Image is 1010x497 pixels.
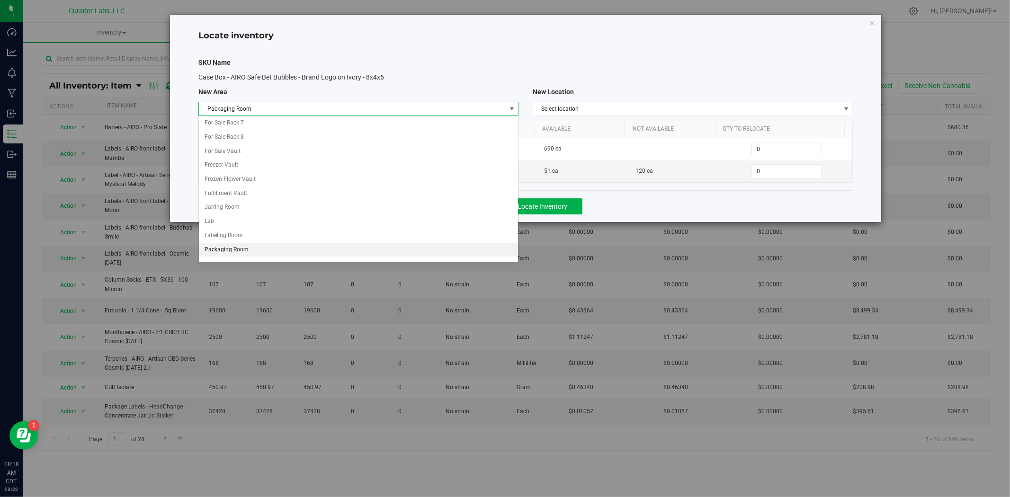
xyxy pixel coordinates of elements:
[545,167,559,176] span: 51 ea
[199,130,518,144] li: For Sale Rack 8
[199,172,518,186] li: Frozen Flower Vault
[518,203,568,210] span: Locate Inventory
[28,420,39,431] iframe: Resource center unread badge
[199,257,518,271] li: Production Fridge Double 1
[199,200,518,214] li: Jarring Room
[199,102,506,115] span: Packaging Room
[752,142,822,156] input: 0
[533,102,840,115] span: Select location
[199,214,518,229] li: Lab
[542,125,621,133] a: Available
[633,125,712,133] a: Not Available
[199,229,518,243] li: Labeling Room
[9,421,38,450] iframe: Resource center
[198,73,384,81] span: Case Box - AIRO Safe Bet Bubbles - Brand Logo on Ivory - 8x4x6
[199,144,518,159] li: For Sale Vault
[506,102,518,115] span: select
[198,30,853,42] h4: Locate inventory
[533,88,574,96] span: New Location
[636,167,653,176] span: 120 ea
[503,198,582,214] button: Locate Inventory
[840,102,852,115] span: select
[199,186,518,201] li: Fulfillment Vault
[199,158,518,172] li: Freezer Vault
[752,165,822,178] input: 0
[198,59,231,66] span: SKU Name
[723,125,841,133] a: Qty to Relocate
[199,116,518,130] li: For Sale Rack 7
[198,88,227,96] span: New Area
[199,243,518,257] li: Packaging Room
[545,144,562,153] span: 690 ea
